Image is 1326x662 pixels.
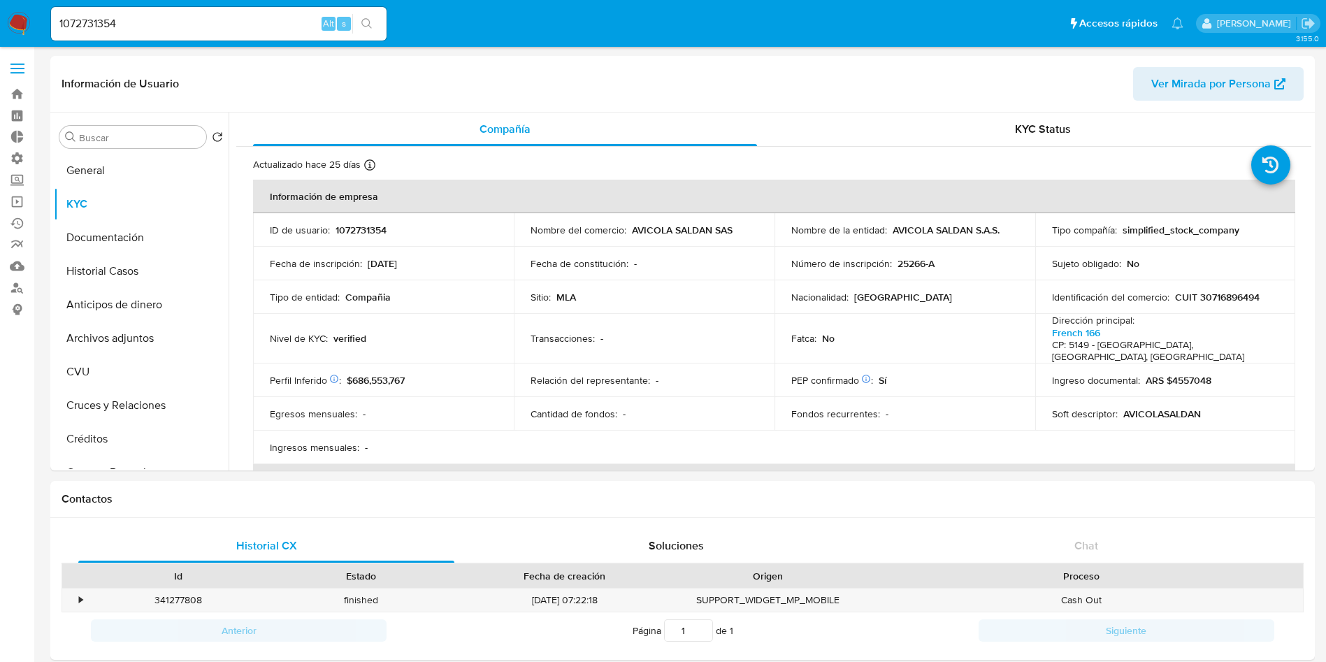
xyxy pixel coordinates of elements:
[270,441,359,454] p: Ingresos mensuales :
[270,257,362,270] p: Fecha de inscripción :
[870,569,1293,583] div: Proceso
[62,77,179,91] h1: Información de Usuario
[212,131,223,147] button: Volver al orden por defecto
[1079,16,1158,31] span: Accesos rápidos
[352,14,381,34] button: search-icon
[480,121,531,137] span: Compañía
[791,291,849,303] p: Nacionalidad :
[453,589,677,612] div: [DATE] 07:22:18
[1015,121,1071,137] span: KYC Status
[893,224,1000,236] p: AVICOLA SALDAN S.A.S.
[531,332,595,345] p: Transacciones :
[1175,291,1260,303] p: CUIT 30716896494
[634,257,637,270] p: -
[270,374,341,387] p: Perfil Inferido :
[979,619,1274,642] button: Siguiente
[791,257,892,270] p: Número de inscripción :
[1123,408,1201,420] p: AVICOLASALDAN
[1217,17,1296,30] p: gustavo.deseta@mercadolibre.com
[270,224,330,236] p: ID de usuario :
[677,589,860,612] div: SUPPORT_WIDGET_MP_MOBILE
[791,224,887,236] p: Nombre de la entidad :
[54,322,229,355] button: Archivos adjuntos
[363,408,366,420] p: -
[1301,16,1316,31] a: Salir
[531,224,626,236] p: Nombre del comercio :
[1052,326,1100,340] a: French 166
[253,180,1295,213] th: Información de empresa
[365,441,368,454] p: -
[336,224,387,236] p: 1072731354
[51,15,387,33] input: Buscar usuario o caso...
[854,291,952,303] p: [GEOGRAPHIC_DATA]
[556,291,576,303] p: MLA
[791,332,816,345] p: Fatca :
[1052,257,1121,270] p: Sujeto obligado :
[860,589,1303,612] div: Cash Out
[270,291,340,303] p: Tipo de entidad :
[879,374,886,387] p: Sí
[270,408,357,420] p: Egresos mensuales :
[649,538,704,554] span: Soluciones
[1172,17,1183,29] a: Notificaciones
[54,355,229,389] button: CVU
[54,389,229,422] button: Cruces y Relaciones
[347,373,405,387] span: $686,553,767
[632,224,733,236] p: AVICOLA SALDAN SAS
[686,569,850,583] div: Origen
[1052,314,1134,326] p: Dirección principal :
[345,291,391,303] p: Compañia
[65,131,76,143] button: Buscar
[79,131,201,144] input: Buscar
[600,332,603,345] p: -
[623,408,626,420] p: -
[531,291,551,303] p: Sitio :
[96,569,260,583] div: Id
[62,492,1304,506] h1: Contactos
[270,332,328,345] p: Nivel de KYC :
[1133,67,1304,101] button: Ver Mirada por Persona
[463,569,667,583] div: Fecha de creación
[270,589,453,612] div: finished
[87,589,270,612] div: 341277808
[1052,291,1169,303] p: Identificación del comercio :
[531,257,628,270] p: Fecha de constitución :
[898,257,935,270] p: 25266-A
[791,408,880,420] p: Fondos recurrentes :
[633,619,733,642] span: Página de
[79,593,82,607] div: •
[54,288,229,322] button: Anticipos de dinero
[1127,257,1139,270] p: No
[253,464,1295,498] th: Datos de contacto
[368,257,397,270] p: [DATE]
[280,569,443,583] div: Estado
[1052,224,1117,236] p: Tipo compañía :
[1146,374,1211,387] p: ARS $4557048
[54,254,229,288] button: Historial Casos
[323,17,334,30] span: Alt
[253,158,361,171] p: Actualizado hace 25 días
[791,374,873,387] p: PEP confirmado :
[54,422,229,456] button: Créditos
[1052,339,1274,364] h4: CP: 5149 - [GEOGRAPHIC_DATA], [GEOGRAPHIC_DATA], [GEOGRAPHIC_DATA]
[822,332,835,345] p: No
[531,374,650,387] p: Relación del representante :
[531,408,617,420] p: Cantidad de fondos :
[91,619,387,642] button: Anterior
[54,456,229,489] button: Cuentas Bancarias
[656,374,658,387] p: -
[730,624,733,638] span: 1
[54,221,229,254] button: Documentación
[1052,408,1118,420] p: Soft descriptor :
[886,408,888,420] p: -
[333,332,366,345] p: verified
[54,187,229,221] button: KYC
[1151,67,1271,101] span: Ver Mirada por Persona
[342,17,346,30] span: s
[236,538,297,554] span: Historial CX
[54,154,229,187] button: General
[1123,224,1239,236] p: simplified_stock_company
[1074,538,1098,554] span: Chat
[1052,374,1140,387] p: Ingreso documental :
